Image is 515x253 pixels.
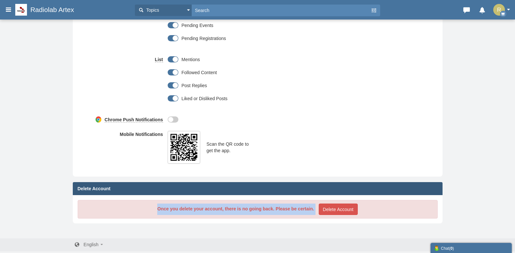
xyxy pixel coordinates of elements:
[182,23,213,28] span: Pending Events
[182,96,228,101] span: Liked or Disliked Posts
[192,5,370,16] input: Search
[73,182,443,195] div: Delete Account
[157,206,314,211] span: Once you delete your account, there is no going back. Please be certain.
[207,147,249,154] span: get the app.
[155,57,163,62] span: List
[450,246,453,251] strong: 0
[135,5,192,16] button: Topics
[15,4,30,16] img: favicon.ico
[449,246,454,251] span: ( )
[84,242,98,247] span: English
[207,141,249,147] span: Scan the QR code to
[182,70,217,75] span: Followed Content
[30,6,79,14] span: Radiolab Artex
[182,83,207,88] span: Post Replies
[120,132,163,137] span: Mobile Notifications
[493,4,505,16] img: dnPnHwAAAAZJREFUAwD0mMPoAmDtEQAAAABJRU5ErkJggg==
[105,117,122,122] span: Chrome
[123,117,163,122] span: Push Notifications
[15,4,132,16] a: Radiolab Artex
[319,204,358,215] a: Delete Account
[434,245,509,251] div: Chat
[145,7,159,14] span: Topics
[182,36,226,41] span: Pending Registrations
[182,57,200,62] span: Mentions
